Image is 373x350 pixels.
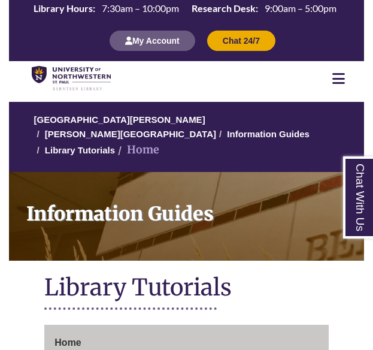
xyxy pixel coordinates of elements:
[110,31,195,51] button: My Account
[32,66,111,91] img: UNWSP Library Logo
[54,337,81,348] span: Home
[207,31,275,51] button: Chat 24/7
[9,172,364,261] a: Information Guides
[29,2,97,15] th: Library Hours:
[227,129,310,139] a: Information Guides
[187,2,260,15] th: Research Desk:
[207,35,275,46] a: Chat 24/7
[19,172,364,245] h1: Information Guides
[115,141,159,159] li: Home
[44,273,328,304] h1: Library Tutorials
[45,129,216,139] a: [PERSON_NAME][GEOGRAPHIC_DATA]
[29,2,341,18] a: Hours Today
[325,147,370,164] a: Back to Top
[102,2,179,14] span: 7:30am – 10:00pm
[265,2,336,14] span: 9:00am – 5:00pm
[29,2,341,17] table: Hours Today
[34,114,205,125] a: [GEOGRAPHIC_DATA][PERSON_NAME]
[45,145,115,155] a: Library Tutorials
[110,35,195,46] a: My Account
